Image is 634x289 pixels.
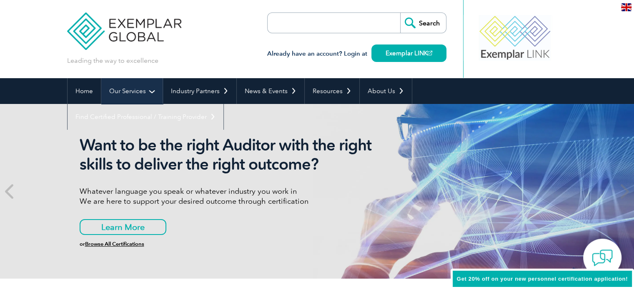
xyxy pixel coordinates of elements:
[80,219,166,235] a: Learn More
[237,78,304,104] a: News & Events
[80,241,392,247] h6: or
[85,241,144,247] a: Browse All Certifications
[371,44,446,62] a: Exemplar LINK
[428,51,432,55] img: open_square.png
[267,49,446,59] h3: Already have an account? Login at
[457,276,628,282] span: Get 20% off on your new personnel certification application!
[67,56,158,65] p: Leading the way to excellence
[592,247,613,268] img: contact-chat.png
[163,78,236,104] a: Industry Partners
[621,3,631,11] img: en
[80,136,392,174] h2: Want to be the right Auditor with the right skills to deliver the right outcome?
[80,186,392,206] p: Whatever language you speak or whatever industry you work in We are here to support your desired ...
[68,78,101,104] a: Home
[305,78,359,104] a: Resources
[360,78,412,104] a: About Us
[400,13,446,33] input: Search
[68,104,223,130] a: Find Certified Professional / Training Provider
[101,78,163,104] a: Our Services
